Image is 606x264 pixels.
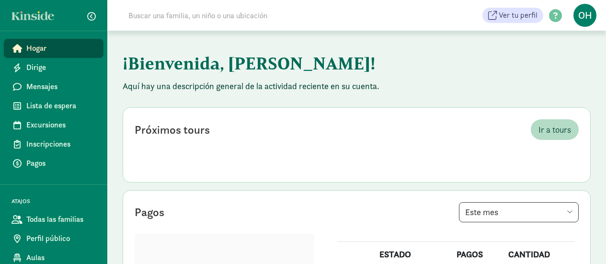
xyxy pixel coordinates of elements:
font: Aquí hay una descripción general de la actividad reciente en su cuenta. [123,80,379,92]
a: Pagos [4,154,103,173]
input: Buscar una familia, un niño o una ubicación [123,6,391,25]
a: Mensajes [4,77,103,96]
font: Excursiones [26,120,66,130]
font: Inscripciones [26,139,70,149]
font: CANTIDAD [508,249,550,260]
font: Próximos tours [135,122,210,137]
font: Pagos [135,205,164,219]
iframe: Widget de chat [558,218,606,264]
a: Dirige [4,58,103,77]
a: Ir a tours [531,119,579,140]
font: ¡Bienvenida, [PERSON_NAME]! [123,53,376,74]
font: Mensajes [26,81,57,92]
font: Perfil público [26,233,70,243]
font: ESTADO [379,249,411,260]
font: Ir a tours [538,124,571,135]
font: Lista de espera [26,101,76,111]
font: Todas las familias [26,214,83,224]
font: ATAJOS [11,197,30,205]
a: Hogar [4,39,103,58]
a: Todas las familias [4,210,103,229]
a: Lista de espera [4,96,103,115]
font: Dirige [26,62,46,72]
a: Perfil público [4,229,103,248]
font: Pagos [26,158,46,168]
a: Excursiones [4,115,103,135]
font: Hogar [26,43,46,53]
a: Inscripciones [4,135,103,154]
font: PAGOS [457,249,483,260]
font: Aulas [26,253,45,263]
a: Ver tu perfil [482,8,543,23]
font: Oh [578,9,592,22]
font: Ver tu perfil [499,10,537,20]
